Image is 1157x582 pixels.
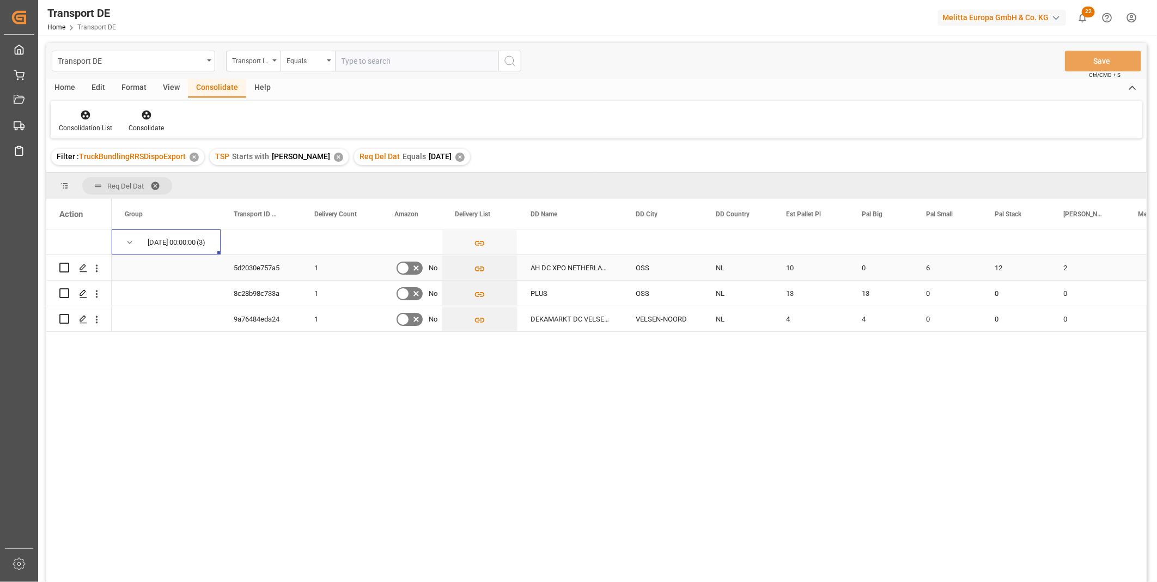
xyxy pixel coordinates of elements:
span: Filter : [57,152,79,161]
div: Transport ID Logward [232,53,269,66]
div: 0 [849,255,913,280]
div: PLUS [517,281,623,306]
div: 8c28b98c733a [221,281,301,306]
button: open menu [226,51,281,71]
div: 0 [913,281,982,306]
button: Melitta Europa GmbH & Co. KG [938,7,1070,28]
span: [DATE] [429,152,452,161]
span: TSP [215,152,229,161]
div: Transport DE [58,53,203,67]
div: Melitta Europa GmbH & Co. KG [938,10,1066,26]
span: DD City [636,210,657,218]
button: open menu [52,51,215,71]
div: Help [246,79,279,98]
div: 4 [773,306,849,331]
span: Equals [403,152,426,161]
span: DD Name [531,210,557,218]
div: ✕ [334,153,343,162]
div: Home [46,79,83,98]
div: Action [59,209,83,219]
span: [PERSON_NAME] [272,152,330,161]
button: Save [1065,51,1141,71]
div: Equals [287,53,324,66]
div: Consolidate [129,123,164,133]
div: ✕ [190,153,199,162]
div: OSS [623,281,703,306]
div: 6 [913,255,982,280]
span: Transport ID Logward [234,210,278,218]
div: Press SPACE to select this row. [46,281,112,306]
div: Press SPACE to select this row. [46,229,112,255]
span: (3) [197,230,205,255]
span: Delivery Count [314,210,357,218]
div: 0 [982,306,1050,331]
span: No [429,281,437,306]
span: DD Country [716,210,750,218]
a: Home [47,23,65,31]
div: ✕ [455,153,465,162]
span: Ctrl/CMD + S [1089,71,1121,79]
span: Pal Big [862,210,882,218]
div: Consolidation List [59,123,112,133]
div: 1 [301,281,381,306]
div: OSS [623,255,703,280]
div: NL [703,306,773,331]
button: search button [498,51,521,71]
span: Req Del Dat [360,152,400,161]
div: 13 [849,281,913,306]
span: Pal Small [926,210,953,218]
button: show 22 new notifications [1070,5,1095,30]
span: [PERSON_NAME] [1063,210,1102,218]
div: 0 [913,306,982,331]
span: Delivery List [455,210,490,218]
div: 1 [301,255,381,280]
div: NL [703,255,773,280]
input: Type to search [335,51,498,71]
div: 13 [773,281,849,306]
span: No [429,256,437,281]
div: [DATE] 00:00:00 [148,230,196,255]
span: Req Del Dat [107,182,144,190]
span: Group [125,210,143,218]
span: TruckBundlingRRSDispoExport [79,152,186,161]
div: 4 [849,306,913,331]
div: 0 [982,281,1050,306]
span: Pal Stack [995,210,1021,218]
div: VELSEN-NOORD [623,306,703,331]
span: 22 [1082,7,1095,17]
span: No [429,307,437,332]
div: View [155,79,188,98]
div: Press SPACE to select this row. [46,255,112,281]
div: 5d2030e757a5 [221,255,301,280]
span: Starts with [232,152,269,161]
button: open menu [281,51,335,71]
div: Press SPACE to select this row. [46,306,112,332]
div: Consolidate [188,79,246,98]
div: 0 [1050,281,1125,306]
div: 10 [773,255,849,280]
div: DEKAMARKT DC VELSEN KW [517,306,623,331]
button: Help Center [1095,5,1119,30]
div: Format [113,79,155,98]
div: 1 [301,306,381,331]
span: Amazon [394,210,418,218]
div: AH DC XPO NETHERLANDS II BV [517,255,623,280]
div: Transport DE [47,5,116,21]
div: NL [703,281,773,306]
div: 9a76484eda24 [221,306,301,331]
div: 0 [1050,306,1125,331]
div: 2 [1050,255,1125,280]
span: Est Pallet Pl [786,210,821,218]
div: 12 [982,255,1050,280]
div: Edit [83,79,113,98]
